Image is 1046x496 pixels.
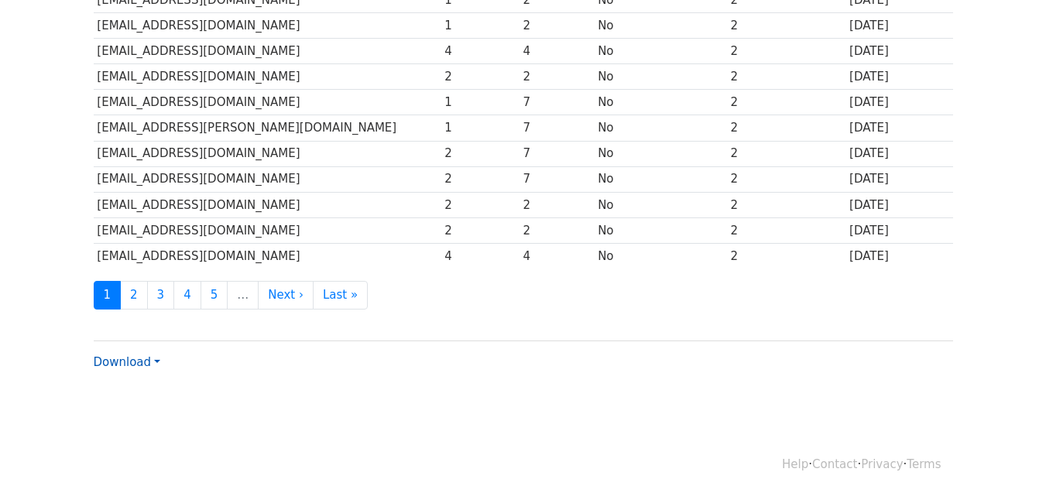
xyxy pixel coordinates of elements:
td: [EMAIL_ADDRESS][DOMAIN_NAME] [94,90,441,115]
td: 2 [520,64,595,90]
td: [EMAIL_ADDRESS][DOMAIN_NAME] [94,13,441,39]
td: [EMAIL_ADDRESS][DOMAIN_NAME] [94,141,441,166]
a: 4 [173,281,201,310]
a: Privacy [861,457,903,471]
td: 2 [520,192,595,217]
iframe: Chat Widget [969,422,1046,496]
td: No [594,243,726,269]
td: 4 [520,39,595,64]
a: 1 [94,281,122,310]
td: 2 [727,13,845,39]
td: [EMAIL_ADDRESS][DOMAIN_NAME] [94,64,441,90]
td: No [594,13,726,39]
td: 2 [727,141,845,166]
td: 2 [727,192,845,217]
a: 5 [201,281,228,310]
td: [DATE] [845,243,952,269]
td: 2 [727,115,845,141]
td: No [594,90,726,115]
td: 1 [441,115,519,141]
a: Download [94,355,160,369]
a: 2 [120,281,148,310]
td: [DATE] [845,39,952,64]
td: 1 [441,90,519,115]
td: 2 [727,243,845,269]
td: [DATE] [845,192,952,217]
td: No [594,141,726,166]
td: 7 [520,115,595,141]
td: 4 [441,243,519,269]
td: [EMAIL_ADDRESS][DOMAIN_NAME] [94,39,441,64]
td: 1 [441,13,519,39]
td: [DATE] [845,217,952,243]
td: 2 [727,64,845,90]
td: No [594,39,726,64]
a: Last » [313,281,368,310]
td: [DATE] [845,90,952,115]
td: No [594,217,726,243]
td: 2 [441,141,519,166]
td: 2 [727,39,845,64]
td: [DATE] [845,115,952,141]
td: 2 [441,64,519,90]
td: 2 [727,166,845,192]
td: 2 [441,192,519,217]
td: [DATE] [845,166,952,192]
td: No [594,115,726,141]
a: Next › [258,281,314,310]
td: [DATE] [845,13,952,39]
td: No [594,192,726,217]
td: 2 [520,217,595,243]
td: 2 [520,13,595,39]
td: [EMAIL_ADDRESS][DOMAIN_NAME] [94,166,441,192]
td: [EMAIL_ADDRESS][DOMAIN_NAME] [94,192,441,217]
td: 7 [520,90,595,115]
td: 2 [727,217,845,243]
td: [DATE] [845,141,952,166]
a: Contact [812,457,857,471]
td: [EMAIL_ADDRESS][DOMAIN_NAME] [94,243,441,269]
td: No [594,64,726,90]
td: No [594,166,726,192]
td: 4 [441,39,519,64]
td: [EMAIL_ADDRESS][DOMAIN_NAME] [94,217,441,243]
a: Terms [907,457,941,471]
td: [DATE] [845,64,952,90]
a: Help [782,457,808,471]
td: 2 [441,166,519,192]
td: 4 [520,243,595,269]
td: [EMAIL_ADDRESS][PERSON_NAME][DOMAIN_NAME] [94,115,441,141]
td: 7 [520,141,595,166]
td: 2 [441,217,519,243]
td: 7 [520,166,595,192]
a: 3 [147,281,175,310]
td: 2 [727,90,845,115]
